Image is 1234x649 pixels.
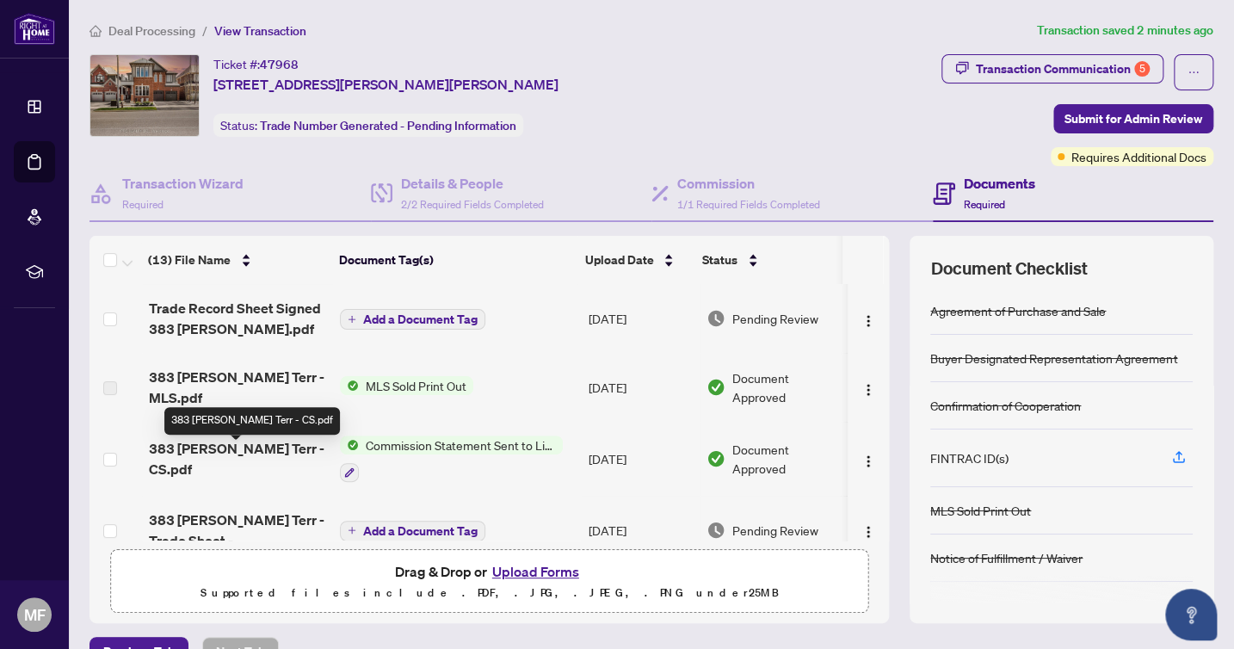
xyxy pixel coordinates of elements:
img: Logo [861,314,875,328]
span: Required [122,198,164,211]
div: 383 [PERSON_NAME] Terr - CS.pdf [164,407,340,435]
button: Add a Document Tag [340,308,485,331]
button: Logo [855,374,882,401]
img: Logo [861,383,875,397]
img: Status Icon [340,376,359,395]
img: logo [14,13,55,45]
div: Ticket #: [213,54,299,74]
p: Supported files include .PDF, .JPG, .JPEG, .PNG under 25 MB [121,583,857,603]
span: Drag & Drop or [395,560,584,583]
span: Add a Document Tag [363,313,478,325]
div: 5 [1134,61,1150,77]
li: / [202,21,207,40]
span: plus [348,315,356,324]
span: Document Approved [732,440,841,478]
div: Agreement of Purchase and Sale [930,301,1106,320]
button: Open asap [1165,589,1217,640]
span: Pending Review [732,521,818,540]
button: Logo [855,516,882,544]
img: Logo [861,454,875,468]
img: Logo [861,525,875,539]
span: home [89,25,102,37]
span: Document Approved [732,368,841,406]
button: Add a Document Tag [340,521,485,541]
span: [STREET_ADDRESS][PERSON_NAME][PERSON_NAME] [213,74,558,95]
span: ellipsis [1188,66,1200,78]
div: FINTRAC ID(s) [930,448,1009,467]
button: Status IconCommission Statement Sent to Listing Brokerage [340,436,563,482]
h4: Commission [677,173,820,194]
button: Logo [855,445,882,473]
img: IMG-W12146728_1.jpg [90,55,199,136]
td: [DATE] [581,353,700,422]
button: Transaction Communication5 [941,54,1163,83]
button: Logo [855,305,882,332]
button: Add a Document Tag [340,309,485,330]
button: Upload Forms [487,560,584,583]
span: Document Checklist [930,257,1087,281]
td: [DATE] [581,284,700,353]
td: [DATE] [581,422,700,496]
span: Requires Additional Docs [1071,147,1206,166]
span: 383 [PERSON_NAME] Terr - Trade Sheet - [PERSON_NAME] to Review.pdf [149,510,326,551]
span: View Transaction [214,23,306,39]
span: Trade Number Generated - Pending Information [260,118,516,133]
td: [DATE] [581,496,700,565]
span: Upload Date [584,250,653,269]
div: Confirmation of Cooperation [930,396,1081,415]
div: Notice of Fulfillment / Waiver [930,548,1083,567]
span: Deal Processing [108,23,195,39]
div: MLS Sold Print Out [930,501,1031,520]
th: Document Tag(s) [332,236,578,284]
div: Buyer Designated Representation Agreement [930,349,1177,368]
span: Status [702,250,737,269]
span: 383 [PERSON_NAME] Terr - MLS.pdf [149,367,326,408]
h4: Transaction Wizard [122,173,244,194]
img: Status Icon [340,436,359,454]
th: (13) File Name [141,236,331,284]
h4: Details & People [401,173,544,194]
th: Upload Date [577,236,695,284]
button: Status IconMLS Sold Print Out [340,376,473,395]
article: Transaction saved 2 minutes ago [1037,21,1213,40]
span: Trade Record Sheet Signed 383 [PERSON_NAME].pdf [149,298,326,339]
span: plus [348,526,356,535]
span: Add a Document Tag [363,525,478,537]
button: Add a Document Tag [340,519,485,541]
span: Pending Review [732,309,818,328]
th: Status [695,236,842,284]
span: 47968 [260,57,299,72]
span: (13) File Name [148,250,231,269]
span: Submit for Admin Review [1064,105,1202,133]
img: Document Status [706,309,725,328]
span: 383 [PERSON_NAME] Terr - CS.pdf [149,438,326,479]
span: MF [24,603,46,627]
span: Required [964,198,1005,211]
h4: Documents [964,173,1035,194]
img: Document Status [706,449,725,468]
div: Transaction Communication [976,55,1150,83]
span: MLS Sold Print Out [359,376,473,395]
div: Status: [213,114,523,137]
span: 1/1 Required Fields Completed [677,198,820,211]
img: Document Status [706,521,725,540]
span: Drag & Drop orUpload FormsSupported files include .PDF, .JPG, .JPEG, .PNG under25MB [111,550,867,614]
span: 2/2 Required Fields Completed [401,198,544,211]
span: Commission Statement Sent to Listing Brokerage [359,436,563,454]
button: Submit for Admin Review [1053,104,1213,133]
img: Document Status [706,378,725,397]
